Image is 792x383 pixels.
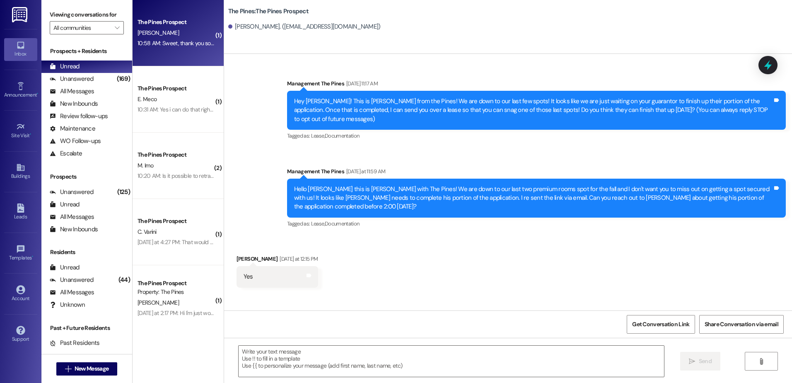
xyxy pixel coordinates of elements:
div: Unanswered [50,75,94,83]
div: [PERSON_NAME]. ([EMAIL_ADDRESS][DOMAIN_NAME]) [228,22,381,31]
div: Maintenance [50,124,95,133]
div: Tagged as: [287,218,786,230]
button: Get Conversation Link [627,315,695,334]
a: Templates • [4,242,37,264]
div: Review follow-ups [50,112,108,121]
div: Unanswered [50,188,94,196]
button: Share Conversation via email [699,315,784,334]
i:  [689,358,695,365]
div: 10:58 AM: Sweet, thank you so much [138,39,226,47]
div: [DATE] at 2:17 PM: Hi I'm just wondering when I'll be getting my security deposit back from sprin... [138,309,392,317]
div: [DATE] 11:17 AM [344,79,378,88]
a: Support [4,323,37,346]
div: The Pines Prospect [138,279,214,288]
div: 10:31 AM: Yes i can do that right now [138,106,223,113]
div: Management The Pines [287,167,786,179]
a: Account [4,283,37,305]
button: Send [680,352,720,371]
div: Unknown [50,301,85,309]
div: 10:20 AM: Is it possible to retract the offer? [138,172,240,179]
div: Management The Pines [287,79,786,91]
i:  [115,24,119,31]
div: (169) [115,73,132,85]
span: • [32,254,33,259]
span: • [30,131,31,137]
div: [PERSON_NAME] [237,255,318,266]
a: Leads [4,201,37,223]
a: Buildings [4,160,37,183]
div: Past Residents [50,339,100,347]
span: E. Meco [138,95,157,103]
div: The Pines Prospect [138,18,214,27]
div: All Messages [50,213,94,221]
div: WO Follow-ups [50,137,101,145]
div: All Messages [50,87,94,96]
span: Get Conversation Link [632,320,689,329]
div: [DATE] at 4:27 PM: That would be great. Thank you! [138,238,259,246]
div: Unanswered [50,276,94,284]
span: Send [699,357,712,366]
span: Lease , [311,132,325,139]
div: Unread [50,62,80,71]
div: The Pines Prospect [138,84,214,93]
div: Hey [PERSON_NAME]! This is [PERSON_NAME] from the Pines! We are down to our last few spots! It lo... [294,97,773,124]
span: M. Imo [138,162,153,169]
a: Site Visit • [4,120,37,142]
div: All Messages [50,288,94,297]
div: Yes [244,272,253,281]
i:  [65,366,71,372]
span: Documentation [325,132,360,139]
div: Prospects [41,172,132,181]
div: [DATE] at 11:59 AM [344,167,385,176]
div: Tagged as: [287,130,786,142]
div: Prospects + Residents [41,47,132,56]
div: New Inbounds [50,225,98,234]
div: Hello [PERSON_NAME] this is [PERSON_NAME] with The Pines! We are down to our last two premium roo... [294,185,773,211]
div: Unread [50,200,80,209]
img: ResiDesk Logo [12,7,29,22]
input: All communities [53,21,111,34]
span: C. Varini [138,228,157,235]
span: Lease , [311,220,325,227]
div: Residents [41,248,132,257]
div: Escalate [50,149,82,158]
button: New Message [56,362,118,376]
span: New Message [75,364,109,373]
label: Viewing conversations for [50,8,124,21]
div: Unread [50,263,80,272]
i:  [758,358,764,365]
div: The Pines Prospect [138,217,214,225]
span: Share Conversation via email [705,320,778,329]
b: The Pines: The Pines Prospect [228,7,309,16]
div: The Pines Prospect [138,150,214,159]
span: Documentation [325,220,360,227]
div: (44) [116,274,132,286]
div: [DATE] at 12:15 PM [278,255,318,263]
div: New Inbounds [50,99,98,108]
span: • [37,91,38,97]
a: Inbox [4,38,37,61]
span: [PERSON_NAME] [138,299,179,306]
div: Past + Future Residents [41,324,132,332]
div: (125) [115,186,132,199]
div: Property: The Pines [138,288,214,296]
span: [PERSON_NAME] [138,29,179,36]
